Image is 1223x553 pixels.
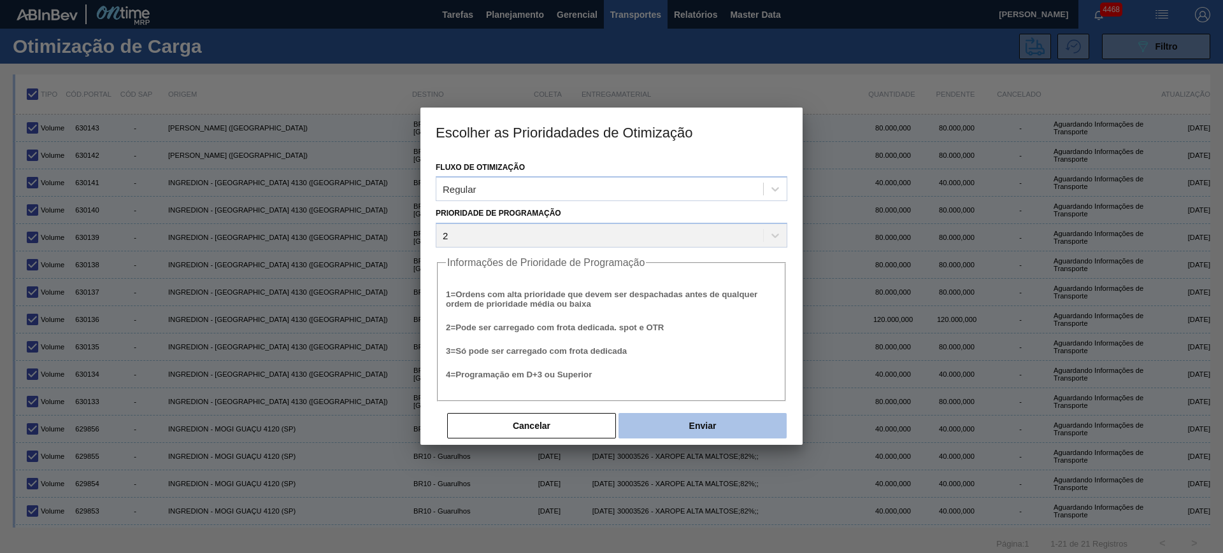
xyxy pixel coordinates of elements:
[447,413,616,438] button: Cancelar
[446,346,777,356] h5: 3 = Só pode ser carregado com frota dedicada
[443,184,476,195] div: Regular
[446,370,777,379] h5: 4 = Programação em D+3 ou Superior
[446,290,777,309] h5: 1 = Ordens com alta prioridade que devem ser despachadas antes de qualquer ordem de prioridade mé...
[436,209,561,218] label: Prioridade de Programação
[446,257,646,269] legend: Informações de Prioridade de Programação
[619,413,787,438] button: Enviar
[420,108,803,156] h3: Escolher as Prioridadades de Otimização
[436,163,525,172] label: Fluxo de Otimização
[446,323,777,332] h5: 2 = Pode ser carregado com frota dedicada. spot e OTR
